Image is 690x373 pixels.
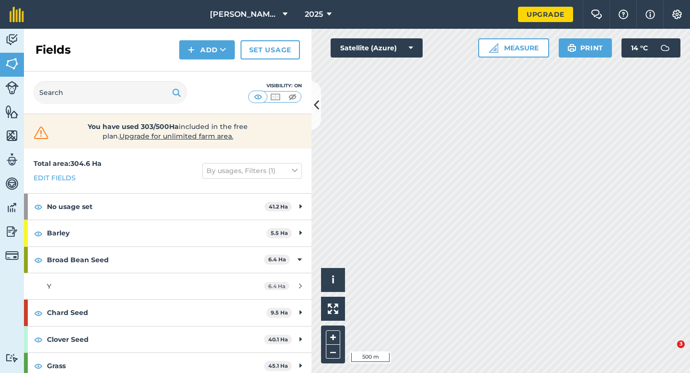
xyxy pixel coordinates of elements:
[567,42,576,54] img: svg+xml;base64,PHN2ZyB4bWxucz0iaHR0cDovL3d3dy53My5vcmcvMjAwMC9zdmciIHdpZHRoPSIxOSIgaGVpZ2h0PSIyNC...
[645,9,655,20] img: svg+xml;base64,PHN2ZyB4bWxucz0iaHR0cDovL3d3dy53My5vcmcvMjAwMC9zdmciIHdpZHRoPSIxNyIgaGVpZ2h0PSIxNy...
[5,249,19,262] img: svg+xml;base64,PD94bWwgdmVyc2lvbj0iMS4wIiBlbmNvZGluZz0idXRmLTgiPz4KPCEtLSBHZW5lcmF0b3I6IEFkb2JlIE...
[5,152,19,167] img: svg+xml;base64,PD94bWwgdmVyc2lvbj0iMS4wIiBlbmNvZGluZz0idXRmLTgiPz4KPCEtLSBHZW5lcmF0b3I6IEFkb2JlIE...
[268,362,288,369] strong: 45.1 Ha
[326,345,340,359] button: –
[47,247,264,273] strong: Broad Bean Seed
[188,44,195,56] img: svg+xml;base64,PHN2ZyB4bWxucz0iaHR0cDovL3d3dy53My5vcmcvMjAwMC9zdmciIHdpZHRoPSIxNCIgaGVpZ2h0PSIyNC...
[24,220,311,246] div: Barley5.5 Ha
[321,268,345,292] button: i
[264,282,289,290] span: 6.4 Ha
[24,273,311,299] a: Y6.4 Ha
[24,326,311,352] div: Clover Seed40.1 Ha
[34,360,43,372] img: svg+xml;base64,PHN2ZyB4bWxucz0iaHR0cDovL3d3dy53My5vcmcvMjAwMC9zdmciIHdpZHRoPSIxOCIgaGVpZ2h0PSIyNC...
[489,43,498,53] img: Ruler icon
[328,303,338,314] img: Four arrows, one pointing top left, one top right, one bottom right and the last bottom left
[202,163,302,178] button: By usages, Filters (1)
[269,92,281,102] img: svg+xml;base64,PHN2ZyB4bWxucz0iaHR0cDovL3d3dy53My5vcmcvMjAwMC9zdmciIHdpZHRoPSI1MCIgaGVpZ2h0PSI0MC...
[66,122,270,141] span: included in the free plan .
[287,92,299,102] img: svg+xml;base64,PHN2ZyB4bWxucz0iaHR0cDovL3d3dy53My5vcmcvMjAwMC9zdmciIHdpZHRoPSI1MCIgaGVpZ2h0PSI0MC...
[478,38,549,58] button: Measure
[271,230,288,236] strong: 5.5 Ha
[34,228,43,239] img: svg+xml;base64,PHN2ZyB4bWxucz0iaHR0cDovL3d3dy53My5vcmcvMjAwMC9zdmciIHdpZHRoPSIxOCIgaGVpZ2h0PSIyNC...
[34,254,43,266] img: svg+xml;base64,PHN2ZyB4bWxucz0iaHR0cDovL3d3dy53My5vcmcvMjAwMC9zdmciIHdpZHRoPSIxOCIgaGVpZ2h0PSIyNC...
[10,7,24,22] img: fieldmargin Logo
[618,10,629,19] img: A question mark icon
[47,194,264,220] strong: No usage set
[269,203,288,210] strong: 41.2 Ha
[47,220,266,246] strong: Barley
[88,122,179,131] strong: You have used 303/500Ha
[34,307,43,319] img: svg+xml;base64,PHN2ZyB4bWxucz0iaHR0cDovL3d3dy53My5vcmcvMjAwMC9zdmciIHdpZHRoPSIxOCIgaGVpZ2h0PSIyNC...
[252,92,264,102] img: svg+xml;base64,PHN2ZyB4bWxucz0iaHR0cDovL3d3dy53My5vcmcvMjAwMC9zdmciIHdpZHRoPSI1MCIgaGVpZ2h0PSI0MC...
[631,38,648,58] span: 14 ° C
[5,200,19,215] img: svg+xml;base64,PD94bWwgdmVyc2lvbj0iMS4wIiBlbmNvZGluZz0idXRmLTgiPz4KPCEtLSBHZW5lcmF0b3I6IEFkb2JlIE...
[5,105,19,119] img: svg+xml;base64,PHN2ZyB4bWxucz0iaHR0cDovL3d3dy53My5vcmcvMjAwMC9zdmciIHdpZHRoPSI1NiIgaGVpZ2h0PSI2MC...
[677,340,685,348] span: 3
[671,10,683,19] img: A cog icon
[248,82,302,90] div: Visibility: On
[179,40,235,59] button: Add
[5,224,19,239] img: svg+xml;base64,PD94bWwgdmVyc2lvbj0iMS4wIiBlbmNvZGluZz0idXRmLTgiPz4KPCEtLSBHZW5lcmF0b3I6IEFkb2JlIE...
[559,38,612,58] button: Print
[34,159,102,168] strong: Total area : 304.6 Ha
[172,87,181,98] img: svg+xml;base64,PHN2ZyB4bWxucz0iaHR0cDovL3d3dy53My5vcmcvMjAwMC9zdmciIHdpZHRoPSIxOSIgaGVpZ2h0PSIyNC...
[268,256,286,263] strong: 6.4 Ha
[5,128,19,143] img: svg+xml;base64,PHN2ZyB4bWxucz0iaHR0cDovL3d3dy53My5vcmcvMjAwMC9zdmciIHdpZHRoPSI1NiIgaGVpZ2h0PSI2MC...
[47,282,51,291] span: Y
[24,194,311,220] div: No usage set41.2 Ha
[34,81,187,104] input: Search
[326,330,340,345] button: +
[34,201,43,212] img: svg+xml;base64,PHN2ZyB4bWxucz0iaHR0cDovL3d3dy53My5vcmcvMjAwMC9zdmciIHdpZHRoPSIxOCIgaGVpZ2h0PSIyNC...
[518,7,573,22] a: Upgrade
[657,340,680,363] iframe: Intercom live chat
[271,309,288,316] strong: 9.5 Ha
[34,173,76,183] a: Edit fields
[332,274,334,286] span: i
[47,300,266,326] strong: Chard Seed
[32,122,304,141] a: You have used 303/500Haincluded in the free plan.Upgrade for unlimited farm area.
[621,38,680,58] button: 14 °C
[5,81,19,94] img: svg+xml;base64,PD94bWwgdmVyc2lvbj0iMS4wIiBlbmNvZGluZz0idXRmLTgiPz4KPCEtLSBHZW5lcmF0b3I6IEFkb2JlIE...
[331,38,423,58] button: Satellite (Azure)
[5,57,19,71] img: svg+xml;base64,PHN2ZyB4bWxucz0iaHR0cDovL3d3dy53My5vcmcvMjAwMC9zdmciIHdpZHRoPSI1NiIgaGVpZ2h0PSI2MC...
[210,9,279,20] span: [PERSON_NAME] & Sons
[5,353,19,362] img: svg+xml;base64,PD94bWwgdmVyc2lvbj0iMS4wIiBlbmNvZGluZz0idXRmLTgiPz4KPCEtLSBHZW5lcmF0b3I6IEFkb2JlIE...
[5,33,19,47] img: svg+xml;base64,PD94bWwgdmVyc2lvbj0iMS4wIiBlbmNvZGluZz0idXRmLTgiPz4KPCEtLSBHZW5lcmF0b3I6IEFkb2JlIE...
[47,326,264,352] strong: Clover Seed
[241,40,300,59] a: Set usage
[268,336,288,343] strong: 40.1 Ha
[591,10,602,19] img: Two speech bubbles overlapping with the left bubble in the forefront
[24,247,311,273] div: Broad Bean Seed6.4 Ha
[24,300,311,326] div: Chard Seed9.5 Ha
[32,126,51,140] img: svg+xml;base64,PHN2ZyB4bWxucz0iaHR0cDovL3d3dy53My5vcmcvMjAwMC9zdmciIHdpZHRoPSIzMiIgaGVpZ2h0PSIzMC...
[35,42,71,58] h2: Fields
[655,38,675,58] img: svg+xml;base64,PD94bWwgdmVyc2lvbj0iMS4wIiBlbmNvZGluZz0idXRmLTgiPz4KPCEtLSBHZW5lcmF0b3I6IEFkb2JlIE...
[305,9,323,20] span: 2025
[5,176,19,191] img: svg+xml;base64,PD94bWwgdmVyc2lvbj0iMS4wIiBlbmNvZGluZz0idXRmLTgiPz4KPCEtLSBHZW5lcmF0b3I6IEFkb2JlIE...
[34,334,43,345] img: svg+xml;base64,PHN2ZyB4bWxucz0iaHR0cDovL3d3dy53My5vcmcvMjAwMC9zdmciIHdpZHRoPSIxOCIgaGVpZ2h0PSIyNC...
[119,132,233,140] span: Upgrade for unlimited farm area.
